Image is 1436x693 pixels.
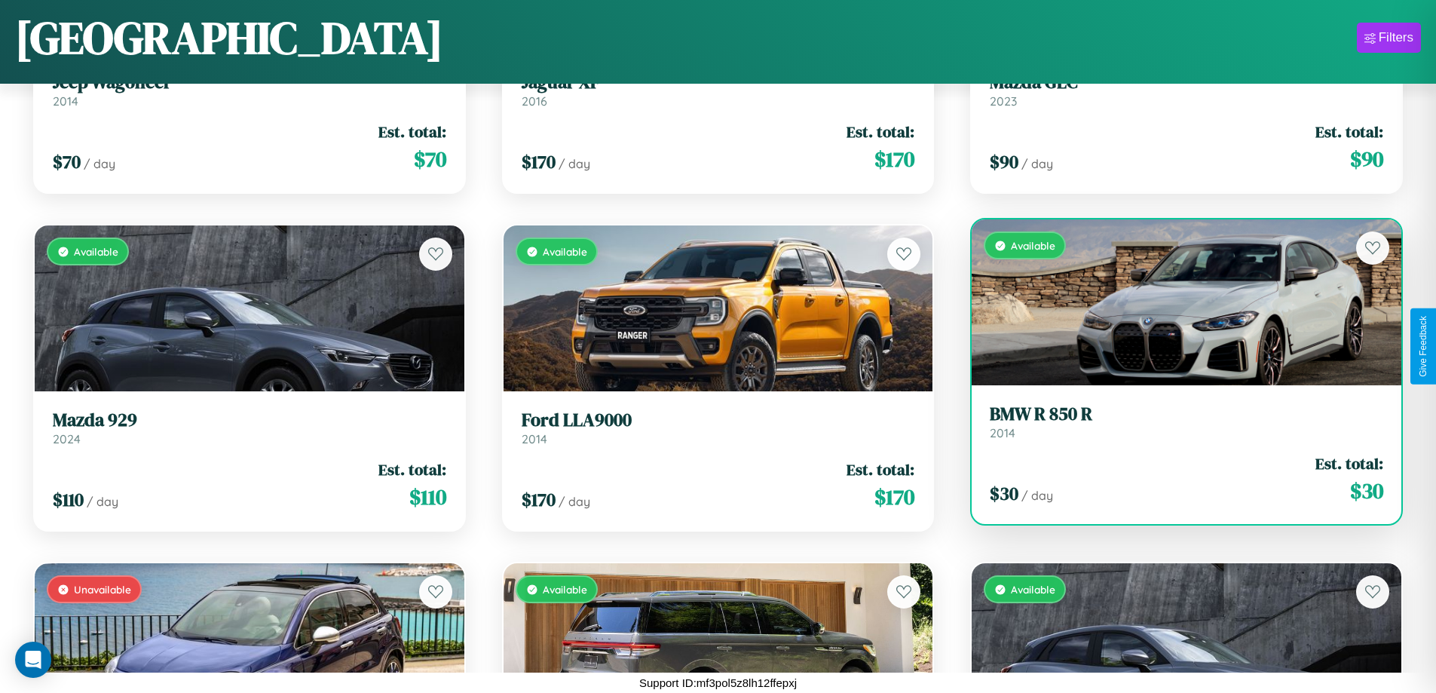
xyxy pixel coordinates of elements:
div: Filters [1379,30,1413,45]
span: $ 30 [1350,476,1383,506]
span: $ 110 [53,487,84,512]
span: $ 170 [874,144,914,174]
span: $ 90 [1350,144,1383,174]
span: / day [559,156,590,171]
span: / day [87,494,118,509]
span: Est. total: [378,458,446,480]
span: 2016 [522,94,547,109]
span: $ 170 [874,482,914,512]
span: $ 170 [522,149,556,174]
span: Available [543,245,587,258]
a: Ford LLA90002014 [522,409,915,446]
a: BMW R 850 R2014 [990,403,1383,440]
a: Mazda GLC2023 [990,72,1383,109]
h3: Ford LLA9000 [522,409,915,431]
span: Est. total: [1315,121,1383,143]
a: Jeep Wagoneer2014 [53,72,446,109]
span: / day [559,494,590,509]
span: Available [543,583,587,596]
span: 2014 [53,94,78,109]
span: $ 70 [53,149,81,174]
div: Give Feedback [1418,316,1428,377]
span: Available [1011,239,1055,252]
span: Est. total: [847,458,914,480]
span: $ 110 [409,482,446,512]
span: $ 170 [522,487,556,512]
a: Mazda 9292024 [53,409,446,446]
span: 2024 [53,431,81,446]
span: Est. total: [378,121,446,143]
p: Support ID: mf3pol5z8lh12ffepxj [639,673,797,693]
a: Jaguar XF2016 [522,72,915,109]
span: 2014 [990,425,1015,440]
span: Available [74,245,118,258]
span: / day [1021,156,1053,171]
span: / day [84,156,115,171]
h3: BMW R 850 R [990,403,1383,425]
span: $ 30 [990,481,1018,506]
span: Available [1011,583,1055,596]
span: 2023 [990,94,1017,109]
span: Est. total: [1315,452,1383,474]
span: Unavailable [74,583,131,596]
span: $ 90 [990,149,1018,174]
span: Est. total: [847,121,914,143]
span: 2014 [522,431,547,446]
button: Filters [1357,23,1421,53]
h3: Mazda 929 [53,409,446,431]
h1: [GEOGRAPHIC_DATA] [15,7,443,69]
span: $ 70 [414,144,446,174]
div: Open Intercom Messenger [15,642,51,678]
span: / day [1021,488,1053,503]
